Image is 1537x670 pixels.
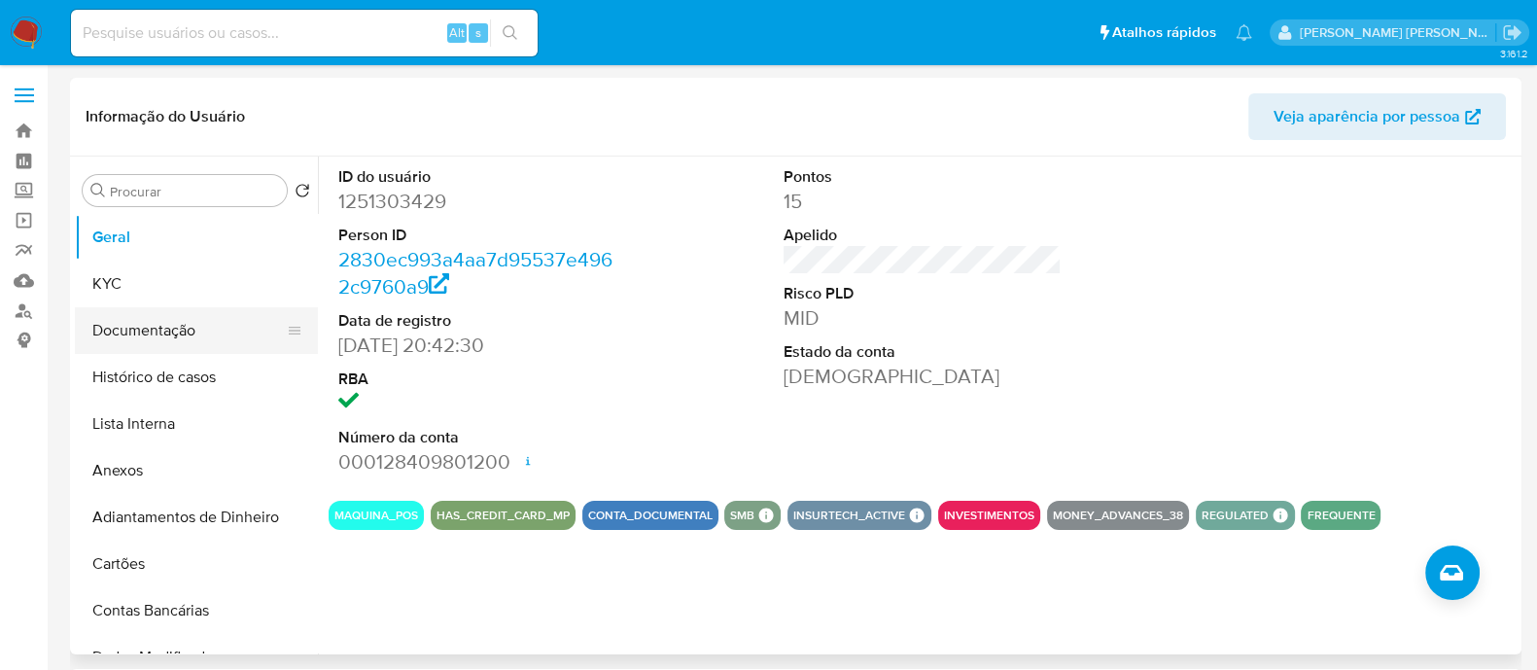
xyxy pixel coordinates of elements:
button: Documentação [75,307,302,354]
button: Veja aparência por pessoa [1248,93,1506,140]
button: Contas Bancárias [75,587,318,634]
button: Cartões [75,541,318,587]
dd: 15 [784,188,1062,215]
span: s [475,23,481,42]
button: Adiantamentos de Dinheiro [75,494,318,541]
button: Geral [75,214,318,261]
dt: Person ID [338,225,616,246]
dt: Apelido [784,225,1062,246]
button: Anexos [75,447,318,494]
dt: ID do usuário [338,166,616,188]
span: Atalhos rápidos [1112,22,1216,43]
dd: 000128409801200 [338,448,616,476]
button: Procurar [90,183,106,198]
button: search-icon [490,19,530,47]
dt: Estado da conta [784,341,1062,363]
dd: [DATE] 20:42:30 [338,332,616,359]
dd: [DEMOGRAPHIC_DATA] [784,363,1062,390]
button: KYC [75,261,318,307]
a: Notificações [1236,24,1252,41]
span: Alt [449,23,465,42]
input: Pesquise usuários ou casos... [71,20,538,46]
button: Lista Interna [75,401,318,447]
h1: Informação do Usuário [86,107,245,126]
dt: Data de registro [338,310,616,332]
dt: RBA [338,369,616,390]
span: Veja aparência por pessoa [1274,93,1460,140]
a: Sair [1502,22,1522,43]
button: Retornar ao pedido padrão [295,183,310,204]
input: Procurar [110,183,279,200]
a: 2830ec993a4aa7d95537e4962c9760a9 [338,245,612,300]
p: anna.almeida@mercadopago.com.br [1300,23,1496,42]
button: Histórico de casos [75,354,318,401]
dt: Número da conta [338,427,616,448]
dt: Pontos [784,166,1062,188]
dd: MID [784,304,1062,332]
dd: 1251303429 [338,188,616,215]
dt: Risco PLD [784,283,1062,304]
